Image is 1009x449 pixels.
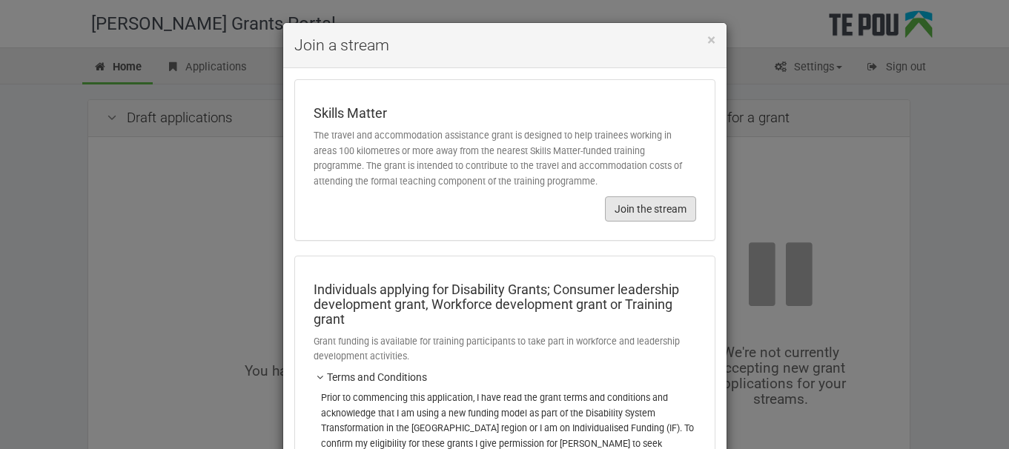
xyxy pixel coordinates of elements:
span: × [707,31,715,49]
h5: Terms and Conditions [314,372,696,383]
button: Join the stream [605,196,696,222]
h4: Individuals applying for Disability Grants; Consumer leadership development grant, Workforce deve... [314,282,696,326]
p: The travel and accommodation assistance grant is designed to help trainees working in areas 100 k... [314,128,696,189]
h4: Skills Matter [314,106,696,121]
h4: Join a stream [294,34,715,56]
p: Grant funding is available for training participants to take part in workforce and leadership dev... [314,334,696,365]
button: Close [707,33,715,48]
